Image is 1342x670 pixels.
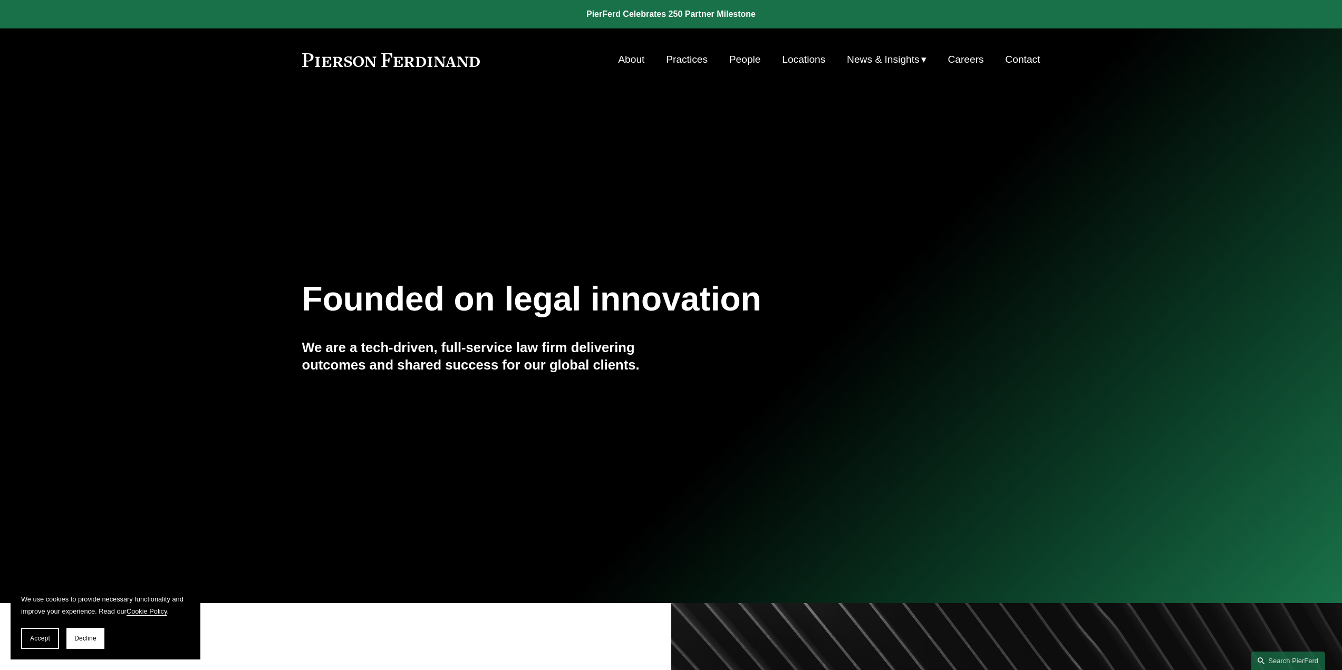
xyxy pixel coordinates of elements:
[30,635,50,642] span: Accept
[847,50,926,70] a: folder dropdown
[948,50,983,70] a: Careers
[729,50,761,70] a: People
[11,582,200,659] section: Cookie banner
[302,339,671,373] h4: We are a tech-driven, full-service law firm delivering outcomes and shared success for our global...
[1251,652,1325,670] a: Search this site
[666,50,708,70] a: Practices
[21,593,190,617] p: We use cookies to provide necessary functionality and improve your experience. Read our .
[302,280,918,318] h1: Founded on legal innovation
[74,635,96,642] span: Decline
[21,628,59,649] button: Accept
[1005,50,1040,70] a: Contact
[847,51,920,69] span: News & Insights
[66,628,104,649] button: Decline
[618,50,644,70] a: About
[127,607,167,615] a: Cookie Policy
[782,50,825,70] a: Locations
